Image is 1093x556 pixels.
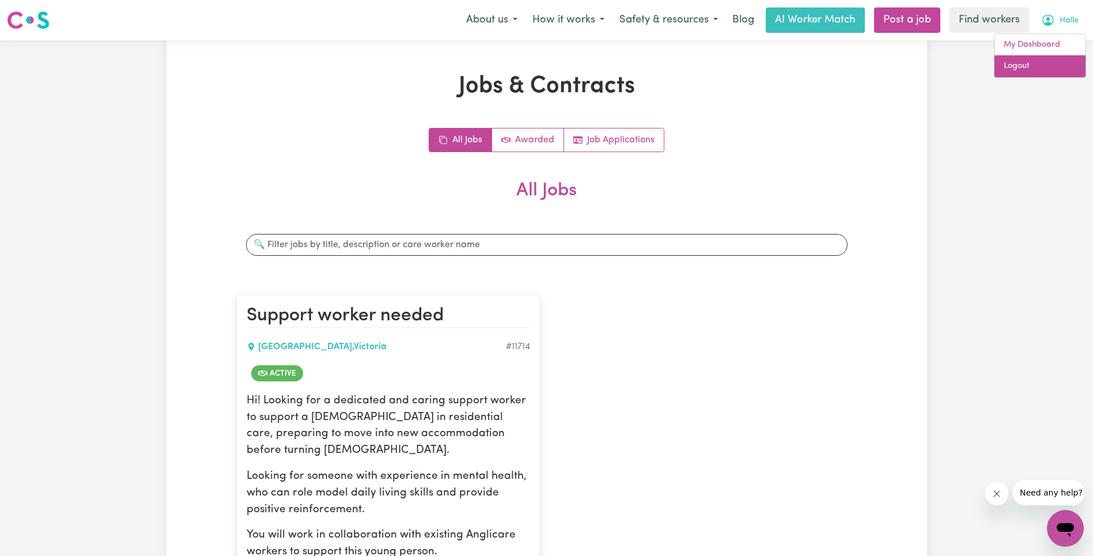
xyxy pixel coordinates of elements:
button: About us [459,8,525,32]
span: Halle [1060,14,1079,27]
iframe: Message from company [1013,480,1084,505]
a: Blog [725,7,761,33]
iframe: Button to launch messaging window [1047,510,1084,547]
a: Careseekers logo [7,7,50,33]
div: My Account [994,33,1086,78]
a: Post a job [874,7,940,33]
h1: Jobs & Contracts [237,73,857,100]
iframe: Close message [985,482,1008,505]
span: Job is active [251,365,303,381]
input: 🔍 Filter jobs by title, description or care worker name [246,234,848,256]
img: Careseekers logo [7,10,50,31]
a: My Dashboard [994,34,1086,56]
a: Find workers [950,7,1029,33]
button: How it works [525,8,612,32]
a: Logout [994,55,1086,77]
p: Looking for someone with experience in mental health, who can role model daily living skills and ... [247,468,530,518]
a: Active jobs [492,128,564,152]
button: My Account [1034,8,1086,32]
div: [GEOGRAPHIC_DATA] , Victoria [247,340,506,354]
a: Job applications [564,128,664,152]
p: Hi! Looking for a dedicated and caring support worker to support a [DEMOGRAPHIC_DATA] in resident... [247,393,530,459]
h2: All Jobs [237,180,857,220]
button: Safety & resources [612,8,725,32]
a: AI Worker Match [766,7,865,33]
a: All jobs [429,128,492,152]
h2: Support worker needed [247,305,530,328]
div: Job ID #11714 [506,340,530,354]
